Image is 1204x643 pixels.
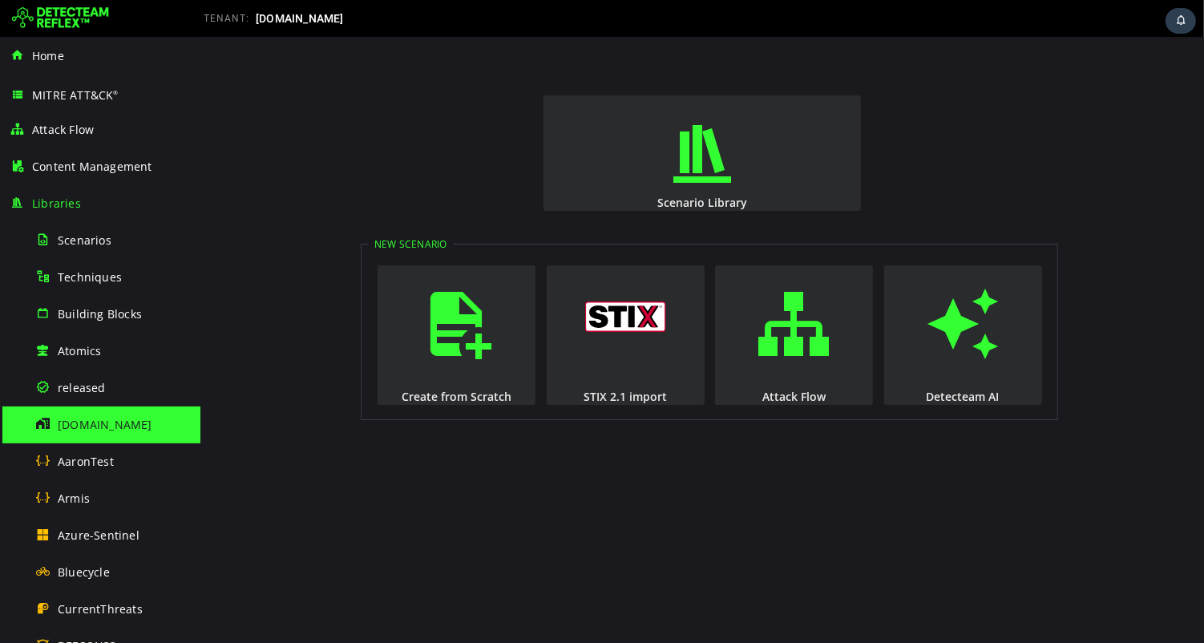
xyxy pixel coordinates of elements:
[58,306,142,321] span: Building Blocks
[58,343,101,358] span: Atomics
[385,265,466,295] img: logo_stix.svg
[58,380,106,395] span: released
[256,12,344,25] span: [DOMAIN_NAME]
[177,228,335,368] button: Create from Scratch
[58,491,90,506] span: Armis
[113,89,118,96] sup: ®
[58,601,143,617] span: CurrentThreats
[32,122,94,137] span: Attack Flow
[32,196,81,211] span: Libraries
[12,6,109,31] img: Detecteam logo
[513,352,674,367] div: Attack Flow
[345,352,506,367] div: STIX 2.1 import
[1166,8,1196,34] div: Task Notifications
[346,228,504,368] button: STIX 2.1 import
[58,564,110,580] span: Bluecycle
[58,269,122,285] span: Techniques
[32,159,152,174] span: Content Management
[58,528,139,543] span: Azure-Sentinel
[341,158,662,173] div: Scenario Library
[343,59,661,174] button: Scenario Library
[515,228,673,368] button: Attack Flow
[204,13,249,24] span: TENANT:
[58,417,152,432] span: [DOMAIN_NAME]
[176,352,337,367] div: Create from Scratch
[684,228,842,368] button: Detecteam AI
[58,454,114,469] span: AaronTest
[32,87,119,103] span: MITRE ATT&CK
[32,48,64,63] span: Home
[682,352,843,367] div: Detecteam AI
[168,200,253,214] legend: New Scenario
[58,233,111,248] span: Scenarios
